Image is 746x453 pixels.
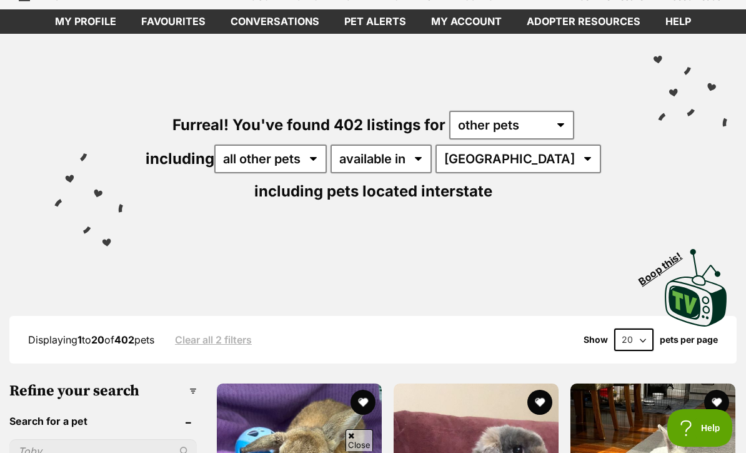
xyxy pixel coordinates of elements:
a: Adopter resources [514,9,653,34]
button: favourite [351,390,375,415]
span: Boop this! [637,242,694,287]
label: pets per page [660,335,718,345]
a: My account [419,9,514,34]
strong: 20 [91,333,104,346]
a: Favourites [129,9,218,34]
button: favourite [704,390,729,415]
span: including [146,150,331,168]
a: Clear all 2 filters [175,334,252,345]
header: Search for a pet [9,415,197,427]
strong: 1 [77,333,82,346]
button: favourite [527,390,552,415]
h3: Refine your search [9,382,197,400]
span: Show [584,335,608,345]
img: PetRescue TV logo [665,249,727,327]
span: including pets located interstate [254,182,492,200]
a: Pet alerts [332,9,419,34]
span: Close [346,429,373,451]
a: Help [653,9,704,34]
a: Boop this! [665,238,727,329]
a: My profile [42,9,129,34]
strong: 402 [114,333,134,346]
a: conversations [218,9,332,34]
span: Displaying to of pets [28,333,154,346]
span: Furreal! You've found 402 listings for [172,116,445,134]
iframe: Help Scout Beacon - Open [667,409,734,447]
